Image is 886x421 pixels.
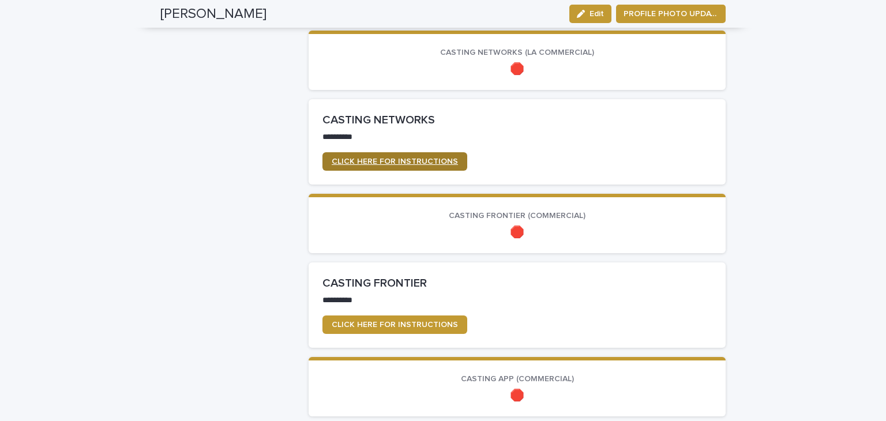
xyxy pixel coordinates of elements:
[322,225,712,239] p: 🛑
[590,10,604,18] span: Edit
[332,157,458,166] span: CLICK HERE FOR INSTRUCTIONS
[322,62,712,76] p: 🛑
[616,5,726,23] button: PROFILE PHOTO UPDATE
[322,113,712,127] h2: CASTING NETWORKS
[322,276,712,290] h2: CASTING FRONTIER
[160,6,266,22] h2: [PERSON_NAME]
[440,48,594,57] span: CASTING NETWORKS (LA COMMERCIAL)
[322,152,467,171] a: CLICK HERE FOR INSTRUCTIONS
[322,315,467,334] a: CLICK HERE FOR INSTRUCTIONS
[624,8,718,20] span: PROFILE PHOTO UPDATE
[461,375,574,383] span: CASTING APP (COMMERCIAL)
[322,389,712,403] p: 🛑
[332,321,458,329] span: CLICK HERE FOR INSTRUCTIONS
[449,212,585,220] span: CASTING FRONTIER (COMMERCIAL)
[569,5,611,23] button: Edit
